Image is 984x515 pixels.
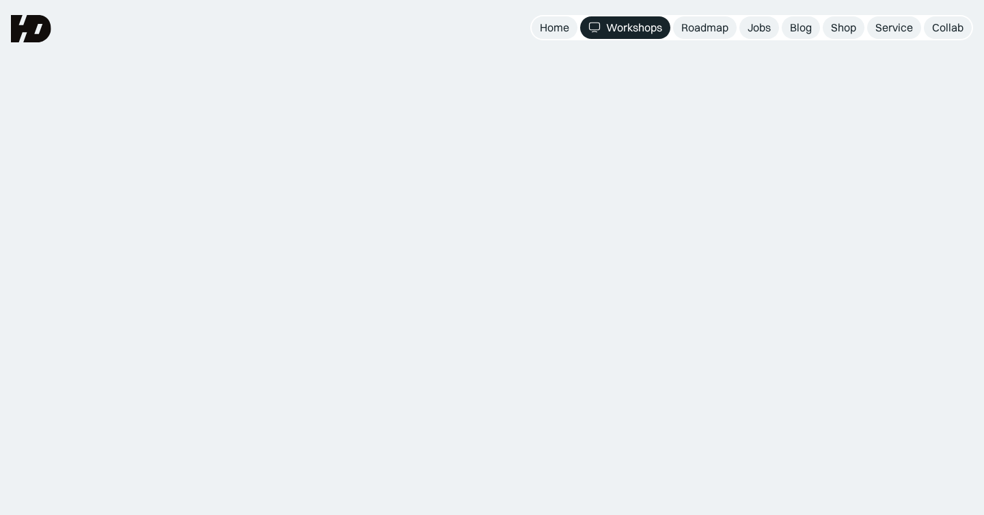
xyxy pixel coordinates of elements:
[532,16,577,39] a: Home
[782,16,820,39] a: Blog
[580,16,670,39] a: Workshops
[606,20,662,35] div: Workshops
[831,20,856,35] div: Shop
[739,16,779,39] a: Jobs
[823,16,864,39] a: Shop
[540,20,569,35] div: Home
[673,16,737,39] a: Roadmap
[681,20,728,35] div: Roadmap
[790,20,812,35] div: Blog
[875,20,913,35] div: Service
[867,16,921,39] a: Service
[748,20,771,35] div: Jobs
[924,16,972,39] a: Collab
[932,20,963,35] div: Collab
